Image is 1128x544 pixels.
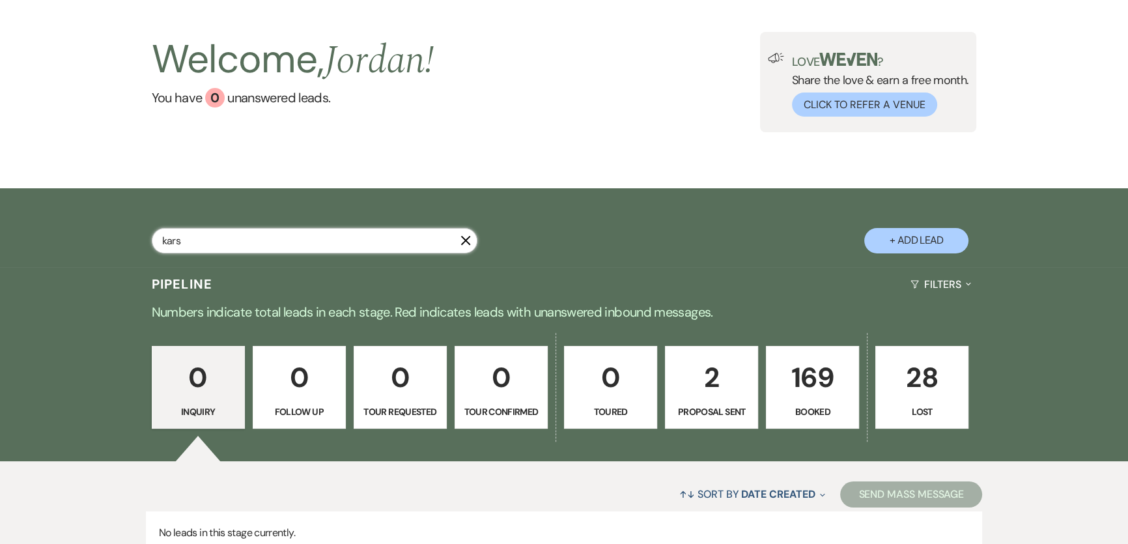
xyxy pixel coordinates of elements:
button: Send Mass Message [840,481,982,508]
a: 28Lost [875,346,968,429]
button: Sort By Date Created [674,477,830,511]
a: 0Tour Requested [354,346,447,429]
p: 28 [884,356,960,399]
a: 0Toured [564,346,657,429]
h3: Pipeline [152,275,213,293]
div: 0 [205,88,225,107]
p: 0 [160,356,236,399]
p: Inquiry [160,405,236,419]
p: Tour Requested [362,405,438,419]
img: weven-logo-green.svg [819,53,877,66]
p: Tour Confirmed [463,405,539,419]
span: Date Created [741,487,815,501]
p: 0 [261,356,337,399]
button: Click to Refer a Venue [792,93,937,117]
a: 2Proposal Sent [665,346,758,429]
a: You have 0 unanswered leads. [152,88,434,107]
p: 0 [362,356,438,399]
span: Jordan ! [324,31,434,91]
a: 0Tour Confirmed [455,346,548,429]
span: ↑↓ [679,487,695,501]
a: 0Inquiry [152,346,245,429]
p: Numbers indicate total leads in each stage. Red indicates leads with unanswered inbound messages. [95,302,1033,322]
a: 0Follow Up [253,346,346,429]
div: Share the love & earn a free month. [784,53,969,117]
p: 169 [774,356,851,399]
h2: Welcome, [152,32,434,88]
p: Proposal Sent [673,405,750,419]
p: Love ? [792,53,969,68]
button: + Add Lead [864,228,968,253]
p: Lost [884,405,960,419]
p: 0 [572,356,649,399]
p: 2 [673,356,750,399]
p: 0 [463,356,539,399]
a: 169Booked [766,346,859,429]
button: Filters [905,267,976,302]
p: Follow Up [261,405,337,419]
input: Search by name, event date, email address or phone number [152,228,477,253]
img: loud-speaker-illustration.svg [768,53,784,63]
p: Toured [572,405,649,419]
p: Booked [774,405,851,419]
